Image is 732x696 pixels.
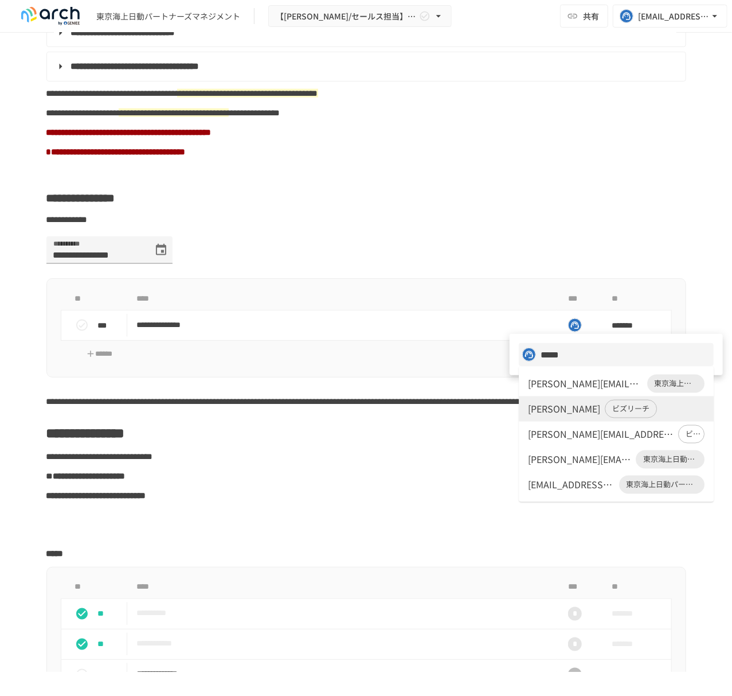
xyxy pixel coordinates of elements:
[528,377,643,391] div: [PERSON_NAME][EMAIL_ADDRESS][PERSON_NAME][DOMAIN_NAME]
[528,427,674,441] div: [PERSON_NAME][EMAIL_ADDRESS][PERSON_NAME][DOMAIN_NAME]
[636,454,705,465] span: 東京海上日動パートナーズマネジメント
[528,453,631,466] div: [PERSON_NAME][EMAIL_ADDRESS][DOMAIN_NAME]
[605,403,656,415] span: ビズリーチ
[528,478,614,492] div: [EMAIL_ADDRESS][DOMAIN_NAME]
[528,402,600,416] div: [PERSON_NAME]
[679,429,704,440] span: ビズリーチ
[620,479,705,491] span: 東京海上日動パートナーズマネジメント
[647,378,704,390] span: 東京海上日動パートナーズマネジメント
